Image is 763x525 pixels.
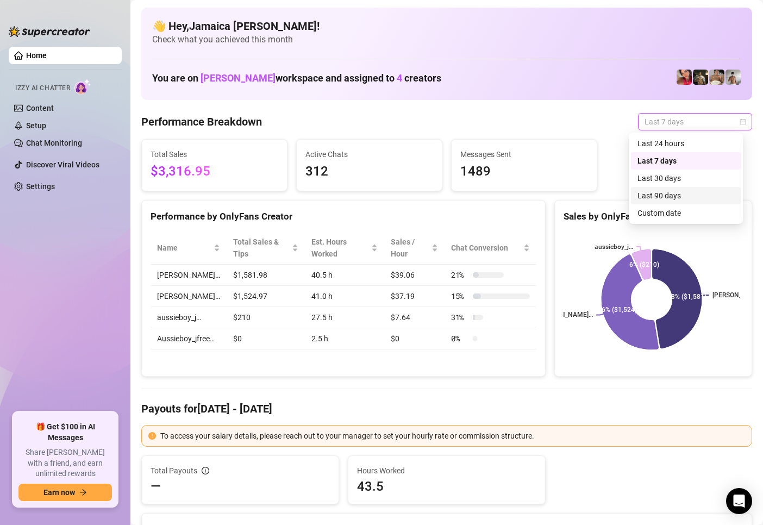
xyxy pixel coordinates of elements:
[151,161,278,182] span: $3,316.95
[391,236,429,260] span: Sales / Hour
[305,161,433,182] span: 312
[677,70,692,85] img: Vanessa
[631,135,741,152] div: Last 24 hours
[451,269,468,281] span: 21 %
[709,70,724,85] img: Aussieboy_jfree
[305,265,384,286] td: 40.5 h
[26,51,47,60] a: Home
[151,478,161,495] span: —
[451,333,468,345] span: 0 %
[202,467,209,474] span: info-circle
[148,432,156,440] span: exclamation-circle
[384,265,445,286] td: $39.06
[645,114,746,130] span: Last 7 days
[397,72,402,84] span: 4
[26,160,99,169] a: Discover Viral Videos
[637,190,734,202] div: Last 90 days
[160,430,745,442] div: To access your salary details, please reach out to your manager to set your hourly rate or commis...
[141,401,752,416] h4: Payouts for [DATE] - [DATE]
[151,265,227,286] td: [PERSON_NAME]…
[357,478,536,495] span: 43.5
[26,104,54,112] a: Content
[460,148,588,160] span: Messages Sent
[227,328,305,349] td: $0
[384,307,445,328] td: $7.64
[74,79,91,95] img: AI Chatter
[637,207,734,219] div: Custom date
[233,236,290,260] span: Total Sales & Tips
[726,70,741,85] img: aussieboy_j
[384,286,445,307] td: $37.19
[151,307,227,328] td: aussieboy_j…
[445,232,536,265] th: Chat Conversion
[43,488,75,497] span: Earn now
[151,232,227,265] th: Name
[631,170,741,187] div: Last 30 days
[152,72,441,84] h1: You are on workspace and assigned to creators
[18,422,112,443] span: 🎁 Get $100 in AI Messages
[595,243,633,251] text: aussieboy_j…
[151,209,536,224] div: Performance by OnlyFans Creator
[384,328,445,349] td: $0
[305,328,384,349] td: 2.5 h
[151,148,278,160] span: Total Sales
[305,286,384,307] td: 41.0 h
[152,18,741,34] h4: 👋 Hey, Jamaica [PERSON_NAME] !
[726,488,752,514] div: Open Intercom Messenger
[141,114,262,129] h4: Performance Breakdown
[311,236,368,260] div: Est. Hours Worked
[637,172,734,184] div: Last 30 days
[227,307,305,328] td: $210
[151,286,227,307] td: [PERSON_NAME]…
[631,152,741,170] div: Last 7 days
[227,265,305,286] td: $1,581.98
[151,465,197,477] span: Total Payouts
[305,148,433,160] span: Active Chats
[460,161,588,182] span: 1489
[18,484,112,501] button: Earn nowarrow-right
[564,209,743,224] div: Sales by OnlyFans Creator
[451,311,468,323] span: 31 %
[18,447,112,479] span: Share [PERSON_NAME] with a friend, and earn unlimited rewards
[227,286,305,307] td: $1,524.97
[151,328,227,349] td: Aussieboy_jfree…
[227,232,305,265] th: Total Sales & Tips
[201,72,276,84] span: [PERSON_NAME]
[26,139,82,147] a: Chat Monitoring
[357,465,536,477] span: Hours Worked
[539,311,593,319] text: [PERSON_NAME]…
[693,70,708,85] img: Tony
[637,155,734,167] div: Last 7 days
[637,137,734,149] div: Last 24 hours
[631,187,741,204] div: Last 90 days
[740,118,746,125] span: calendar
[9,26,90,37] img: logo-BBDzfeDw.svg
[26,121,46,130] a: Setup
[79,489,87,496] span: arrow-right
[305,307,384,328] td: 27.5 h
[15,83,70,93] span: Izzy AI Chatter
[451,290,468,302] span: 15 %
[157,242,211,254] span: Name
[152,34,741,46] span: Check what you achieved this month
[26,182,55,191] a: Settings
[451,242,521,254] span: Chat Conversion
[631,204,741,222] div: Custom date
[384,232,445,265] th: Sales / Hour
